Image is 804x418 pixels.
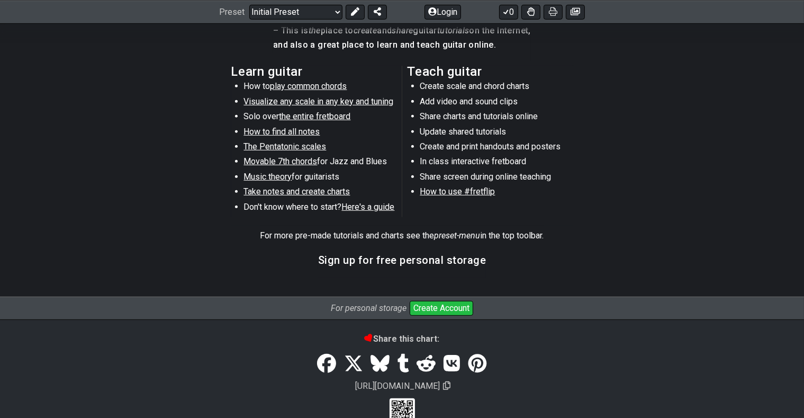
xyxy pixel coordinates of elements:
[424,4,461,19] button: Login
[365,334,439,344] b: Share this chart:
[249,4,342,19] select: Preset
[367,349,393,379] a: Bluesky
[244,141,327,152] span: The Pentatonic scales
[244,127,320,137] span: How to find all notes
[420,81,571,95] li: Create scale and chord charts
[244,81,395,95] li: How to
[499,4,518,19] button: 0
[354,25,377,35] em: create
[244,111,395,126] li: Solo over
[244,186,350,197] span: Take notes and create charts
[566,4,585,19] button: Create image
[270,81,347,91] span: play common chords
[231,66,397,77] h2: Learn guitar
[392,25,413,35] em: share
[420,171,571,186] li: Share screen during online teaching
[244,156,395,171] li: for Jazz and Blues
[244,172,292,182] span: Music theory
[244,156,318,166] span: Movable 7th chords
[244,171,395,186] li: for guitarists
[368,4,387,19] button: Share Preset
[313,349,340,379] a: Share on Facebook
[309,25,321,35] em: the
[420,126,571,141] li: Update shared tutorials
[435,230,481,241] em: preset-menu
[544,4,563,19] button: Print
[346,4,365,19] button: Edit Preset
[440,349,464,379] a: VK
[318,254,486,266] h3: Sign up for free personal storage
[273,39,531,51] h4: and also a great place to learn and teach guitar online.
[273,25,531,37] h4: – This is place to and guitar on the Internet,
[420,111,571,126] li: Share charts and tutorials online
[340,349,367,379] a: Tweet
[464,349,490,379] a: Pinterest
[420,141,571,156] li: Create and print handouts and posters
[413,349,439,379] a: Reddit
[437,25,469,35] em: tutorials
[443,381,450,391] span: Copy url to clipboard
[410,301,473,316] button: Create Account
[331,303,406,313] i: For personal storage
[521,4,540,19] button: Toggle Dexterity for all fretkits
[220,7,245,17] span: Preset
[420,186,495,197] span: How to use #fretflip
[244,96,394,106] span: Visualize any scale in any key and tuning
[244,201,395,216] li: Don't know where to start?
[420,96,571,111] li: Add video and sound clips
[393,349,413,379] a: Tumblr
[279,111,351,121] span: the entire fretboard
[420,156,571,171] li: In class interactive fretboard
[342,202,395,212] span: Here's a guide
[354,379,441,393] span: [URL][DOMAIN_NAME]
[408,66,573,77] h2: Teach guitar
[260,230,544,242] p: For more pre-made tutorials and charts see the in the top toolbar.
